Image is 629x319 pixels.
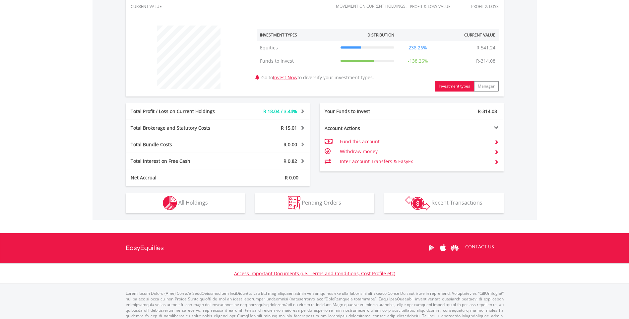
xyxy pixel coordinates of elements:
[257,29,337,41] th: Investment Types
[467,4,499,9] div: Profit & Loss
[255,193,374,213] button: Pending Orders
[288,196,300,210] img: pending_instructions-wht.png
[131,4,163,9] div: CURRENT VALUE
[283,158,297,164] span: R 0.82
[435,81,474,92] button: Investment types
[126,141,233,148] div: Total Bundle Costs
[178,199,208,206] span: All Holdings
[398,41,438,54] td: 238.26%
[438,29,499,41] th: Current Value
[257,54,337,68] td: Funds to Invest
[320,108,412,115] div: Your Funds to Invest
[474,81,499,92] button: Manager
[126,233,164,263] a: EasyEquities
[252,22,504,92] div: Go to to diversify your investment types.
[431,199,482,206] span: Recent Transactions
[126,193,245,213] button: All Holdings
[126,158,233,164] div: Total Interest on Free Cash
[473,41,499,54] td: R 541.24
[273,74,297,81] a: Invest Now
[320,125,412,132] div: Account Actions
[367,32,394,38] div: Distribution
[340,137,489,147] td: Fund this account
[340,147,489,157] td: Withdraw money
[285,174,298,181] span: R 0.00
[410,4,459,9] div: Profit & Loss Value
[234,270,395,277] a: Access Important Documents (i.e. Terms and Conditions, Cost Profile etc)
[336,4,407,8] div: Movement on Current Holdings:
[461,237,499,256] a: CONTACT US
[257,41,337,54] td: Equities
[384,193,504,213] button: Recent Transactions
[126,108,233,115] div: Total Profit / Loss on Current Holdings
[473,54,499,68] td: R-314.08
[398,54,438,68] td: -138.26%
[163,196,177,210] img: holdings-wht.png
[302,199,341,206] span: Pending Orders
[263,108,297,114] span: R 18.04 / 3.44%
[283,141,297,148] span: R 0.00
[437,237,449,258] a: Apple
[426,237,437,258] a: Google Play
[478,108,497,114] span: R-314.08
[126,174,233,181] div: Net Accrual
[405,196,430,211] img: transactions-zar-wht.png
[126,125,233,131] div: Total Brokerage and Statutory Costs
[449,237,461,258] a: Huawei
[281,125,297,131] span: R 15.01
[340,157,489,166] td: Inter-account Transfers & EasyFx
